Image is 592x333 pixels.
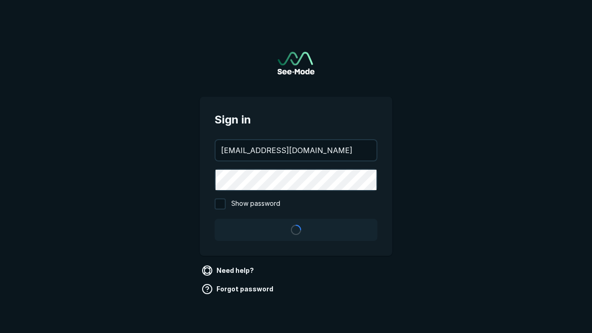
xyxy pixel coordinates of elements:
a: Need help? [200,263,258,278]
a: Go to sign in [277,52,314,74]
a: Forgot password [200,282,277,296]
span: Sign in [215,111,377,128]
input: your@email.com [216,140,376,160]
span: Show password [231,198,280,210]
img: See-Mode Logo [277,52,314,74]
